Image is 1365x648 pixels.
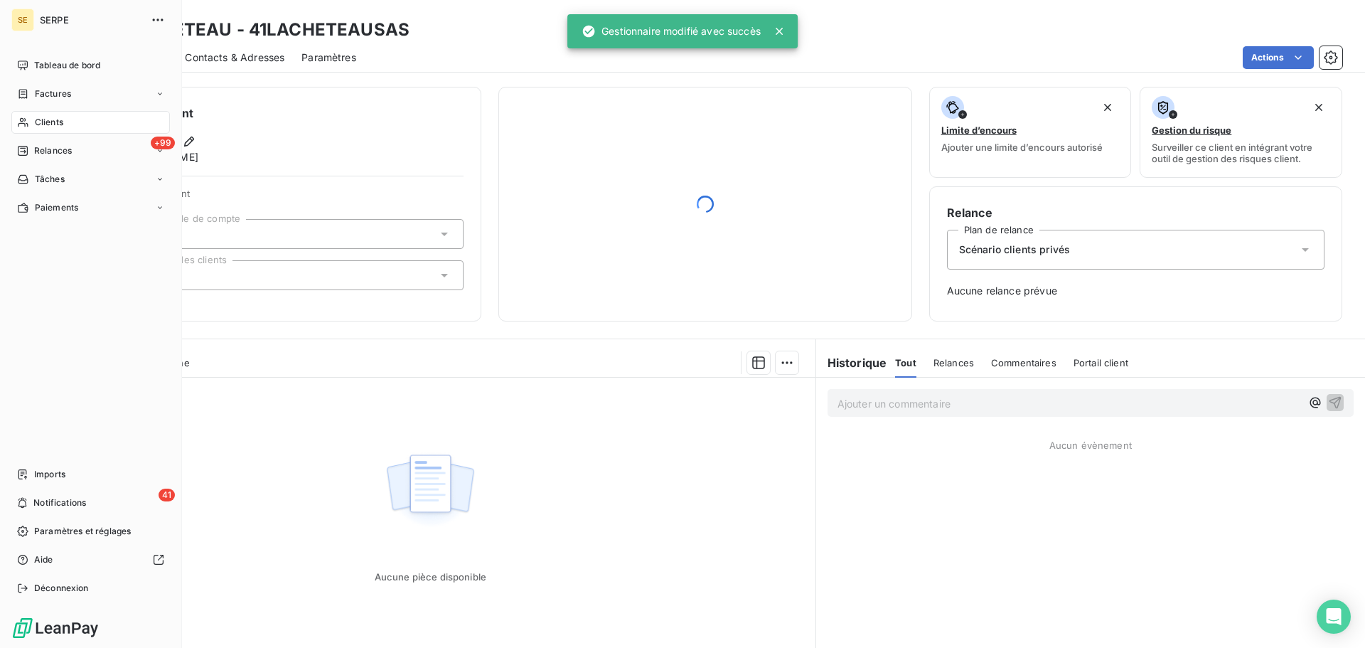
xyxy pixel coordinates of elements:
[35,173,65,186] span: Tâches
[582,18,761,44] div: Gestionnaire modifié avec succès
[1317,600,1351,634] div: Open Intercom Messenger
[35,87,71,100] span: Factures
[375,571,486,583] span: Aucune pièce disponible
[947,204,1324,221] h6: Relance
[114,188,464,208] span: Propriétés Client
[151,137,175,149] span: +99
[35,116,63,129] span: Clients
[34,525,131,538] span: Paramètres et réglages
[816,354,887,371] h6: Historique
[385,447,476,535] img: Empty state
[185,51,284,65] span: Contacts & Adresses
[11,548,170,571] a: Aide
[33,496,86,509] span: Notifications
[86,105,464,122] h6: Informations client
[11,617,100,639] img: Logo LeanPay
[34,553,53,566] span: Aide
[40,14,142,26] span: SERPE
[933,357,974,368] span: Relances
[959,243,1070,257] span: Scénario clients privés
[941,142,1103,153] span: Ajouter une limite d’encours autorisé
[941,124,1017,136] span: Limite d’encours
[1152,142,1330,164] span: Surveiller ce client en intégrant votre outil de gestion des risques client.
[1074,357,1128,368] span: Portail client
[1049,440,1132,451] span: Aucun évènement
[895,357,916,368] span: Tout
[35,201,78,214] span: Paiements
[947,284,1324,298] span: Aucune relance prévue
[34,468,65,481] span: Imports
[1152,124,1231,136] span: Gestion du risque
[1140,87,1342,178] button: Gestion du risqueSurveiller ce client en intégrant votre outil de gestion des risques client.
[301,51,356,65] span: Paramètres
[34,582,89,595] span: Déconnexion
[159,489,175,501] span: 41
[34,144,72,157] span: Relances
[125,17,409,43] h3: LACHETEAU - 41LACHETEAUSAS
[11,9,34,31] div: SE
[34,59,100,72] span: Tableau de bord
[929,87,1132,178] button: Limite d’encoursAjouter une limite d’encours autorisé
[991,357,1056,368] span: Commentaires
[1243,46,1314,69] button: Actions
